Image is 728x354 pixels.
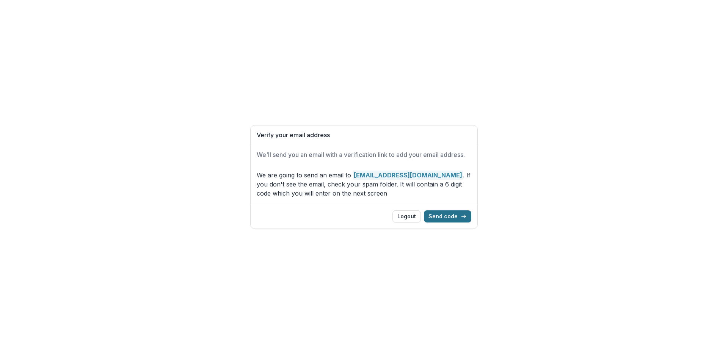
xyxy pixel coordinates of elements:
p: We are going to send an email to . If you don't see the email, check your spam folder. It will co... [257,171,471,198]
strong: [EMAIL_ADDRESS][DOMAIN_NAME] [353,171,463,180]
button: Logout [392,210,421,222]
h2: We'll send you an email with a verification link to add your email address. [257,151,471,158]
button: Send code [424,210,471,222]
h1: Verify your email address [257,132,471,139]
